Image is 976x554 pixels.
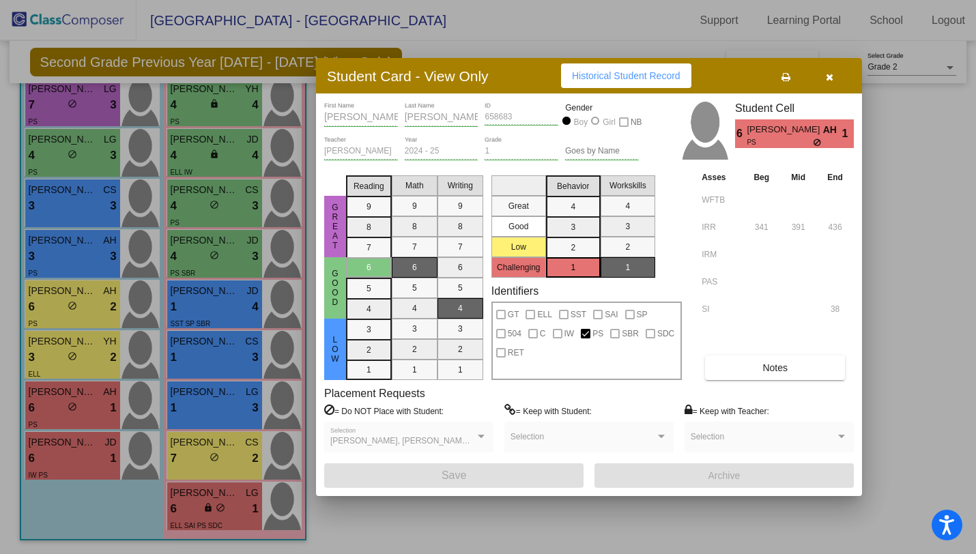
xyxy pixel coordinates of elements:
span: Notes [762,362,788,373]
span: PS [592,325,603,342]
div: Girl [602,116,616,128]
input: grade [485,147,558,156]
input: teacher [324,147,398,156]
button: Historical Student Record [561,63,691,88]
span: RET [508,345,524,361]
h3: Student Card - View Only [327,68,489,85]
span: 1 [842,126,854,142]
input: goes by name [565,147,639,156]
button: Notes [705,355,845,380]
span: ELL [537,306,551,323]
label: = Keep with Teacher: [685,404,769,418]
button: Archive [594,463,854,488]
input: assessment [702,217,739,237]
span: Great [329,203,341,250]
h3: Student Cell [735,102,854,115]
span: 504 [508,325,521,342]
span: SBR [622,325,639,342]
mat-label: Gender [565,102,639,114]
span: IW [564,325,575,342]
span: Good [329,269,341,307]
label: = Keep with Student: [504,404,592,418]
label: Placement Requests [324,387,425,400]
input: assessment [702,190,739,210]
span: SP [637,306,648,323]
span: [PERSON_NAME] [747,123,822,137]
span: NB [631,114,642,130]
span: PS [747,137,813,147]
span: Archive [708,470,741,481]
span: Save [442,469,466,481]
input: Enter ID [485,113,558,122]
input: assessment [702,244,739,265]
span: SST [571,306,586,323]
th: Beg [743,170,780,185]
span: GT [508,306,519,323]
input: assessment [702,272,739,292]
label: = Do NOT Place with Student: [324,404,444,418]
button: Save [324,463,584,488]
span: AH [823,123,842,137]
span: Low [329,335,341,364]
th: End [816,170,854,185]
th: Asses [698,170,743,185]
span: SDC [657,325,674,342]
input: assessment [702,299,739,319]
span: [PERSON_NAME], [PERSON_NAME], [PERSON_NAME], [PERSON_NAME], [PERSON_NAME] [330,436,685,446]
label: Identifiers [491,285,539,297]
th: Mid [780,170,816,185]
span: 6 [735,126,747,142]
span: Historical Student Record [572,70,680,81]
span: SAI [605,306,618,323]
div: Boy [573,116,588,128]
input: year [405,147,478,156]
span: C [540,325,546,342]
